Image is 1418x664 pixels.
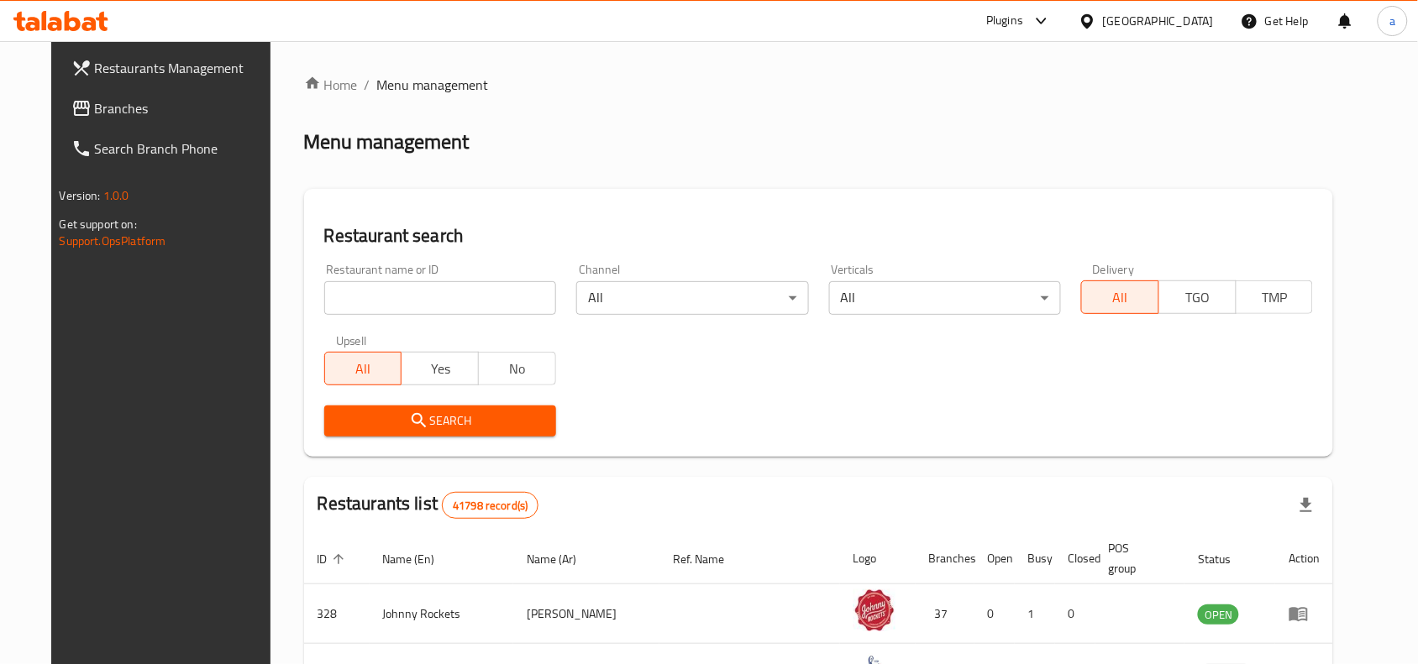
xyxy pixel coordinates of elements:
[377,75,489,95] span: Menu management
[304,584,370,644] td: 328
[1236,280,1314,314] button: TMP
[1015,533,1055,584] th: Busy
[401,352,479,385] button: Yes
[324,405,556,437] button: Search
[1198,604,1239,625] div: OPEN
[1275,533,1333,584] th: Action
[1055,584,1095,644] td: 0
[318,549,349,569] span: ID
[58,48,288,88] a: Restaurants Management
[527,549,598,569] span: Name (Ar)
[324,223,1314,248] h2: Restaurant search
[1166,285,1230,310] span: TGO
[95,139,275,159] span: Search Branch Phone
[478,352,556,385] button: No
[443,498,538,514] span: 41798 record(s)
[58,128,288,169] a: Search Branch Phone
[336,335,367,347] label: Upsell
[974,584,1015,644] td: 0
[1158,280,1237,314] button: TGO
[60,230,166,252] a: Support.OpsPlatform
[304,128,470,155] h2: Menu management
[304,75,358,95] a: Home
[58,88,288,128] a: Branches
[383,549,457,569] span: Name (En)
[1286,485,1326,525] div: Export file
[1055,533,1095,584] th: Closed
[304,75,1334,95] nav: breadcrumb
[338,410,543,431] span: Search
[974,533,1015,584] th: Open
[1243,285,1307,310] span: TMP
[332,357,396,381] span: All
[1289,604,1320,624] div: Menu
[60,185,101,207] span: Version:
[576,281,808,315] div: All
[916,584,974,644] td: 37
[829,281,1061,315] div: All
[1103,12,1214,30] div: [GEOGRAPHIC_DATA]
[95,58,275,78] span: Restaurants Management
[1081,280,1159,314] button: All
[60,213,137,235] span: Get support on:
[513,584,659,644] td: [PERSON_NAME]
[1093,264,1135,275] label: Delivery
[370,584,514,644] td: Johnny Rockets
[1198,549,1253,569] span: Status
[324,281,556,315] input: Search for restaurant name or ID..
[103,185,129,207] span: 1.0.0
[840,533,916,584] th: Logo
[1089,285,1153,310] span: All
[324,352,402,385] button: All
[408,357,472,381] span: Yes
[1109,538,1165,578] span: POS group
[1389,12,1395,30] span: a
[318,491,539,519] h2: Restaurants list
[1198,605,1239,625] span: OPEN
[486,357,549,381] span: No
[95,98,275,118] span: Branches
[673,549,746,569] span: Ref. Name
[986,11,1023,31] div: Plugins
[1015,584,1055,644] td: 1
[916,533,974,584] th: Branches
[365,75,370,95] li: /
[853,589,895,631] img: Johnny Rockets
[442,492,538,519] div: Total records count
